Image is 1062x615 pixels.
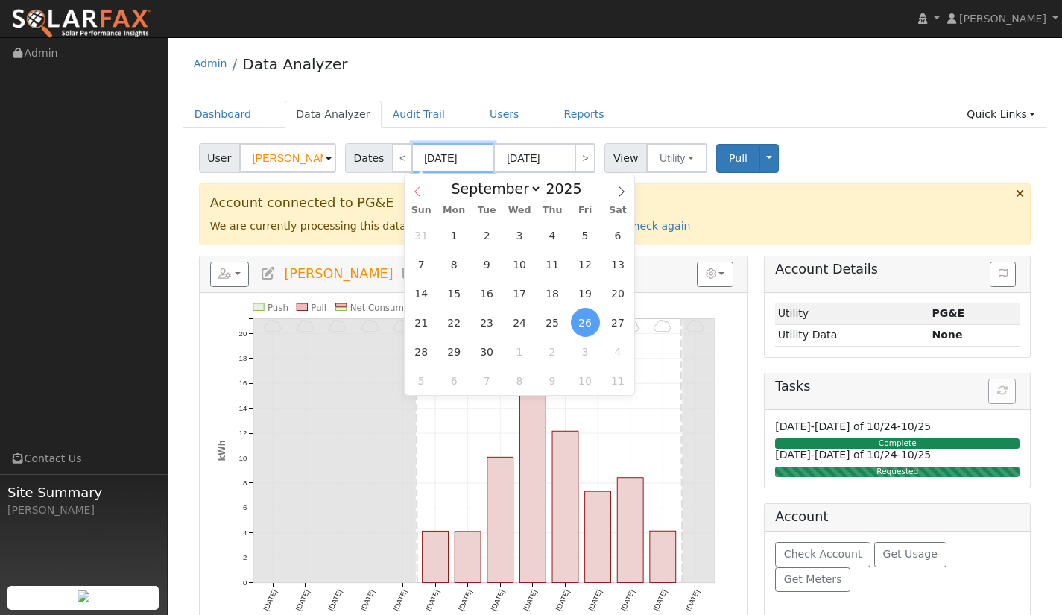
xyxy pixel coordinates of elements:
span: October 6, 2025 [440,366,469,395]
span: [PERSON_NAME] [284,266,393,281]
span: Dates [345,143,393,173]
rect: onclick="" [585,491,611,583]
a: Audit Trail [382,101,456,128]
span: September 12, 2025 [571,250,600,279]
span: October 4, 2025 [603,337,632,366]
span: Mon [437,206,470,215]
span: October 11, 2025 [603,366,632,395]
span: September 9, 2025 [472,250,502,279]
span: Wed [503,206,536,215]
text: 12 [238,429,247,437]
span: October 9, 2025 [538,366,567,395]
text: [DATE] [554,588,572,612]
button: Check Account [775,542,870,567]
text: 20 [238,329,247,337]
span: September 1, 2025 [440,221,469,250]
a: Reports [553,101,616,128]
span: September 8, 2025 [440,250,469,279]
div: Complete [775,438,1020,449]
span: September 28, 2025 [407,337,436,366]
span: September 24, 2025 [505,308,534,337]
button: Get Usage [874,542,946,567]
img: SolarFax [11,8,151,40]
text: [DATE] [294,588,311,612]
span: September 18, 2025 [538,279,567,308]
i: 10/07 - MostlyCloudy [622,319,639,333]
rect: onclick="" [520,342,546,583]
a: Multi-Series Graph [401,266,417,281]
span: October 5, 2025 [407,366,436,395]
span: September 17, 2025 [505,279,534,308]
span: User [199,143,240,173]
span: August 31, 2025 [407,221,436,250]
span: September 14, 2025 [407,279,436,308]
a: < [392,143,413,173]
text: [DATE] [619,588,636,612]
span: Fri [569,206,601,215]
text: 8 [243,479,247,487]
span: Thu [536,206,569,215]
strong: ID: 17392910, authorized: 10/10/25 [932,307,964,319]
span: September 5, 2025 [571,221,600,250]
text: 10 [238,454,247,462]
span: September 30, 2025 [472,337,502,366]
text: [DATE] [652,588,669,612]
rect: onclick="" [650,531,676,582]
text: [DATE] [457,588,474,612]
span: View [604,143,647,173]
span: October 8, 2025 [505,366,534,395]
h5: Account Details [775,262,1020,277]
div: We are currently processing this data, which typically takes just a few minutes. [199,183,1031,245]
button: Pull [716,144,760,173]
span: September 21, 2025 [407,308,436,337]
input: Year [542,180,595,197]
i: 10/08 - MostlyCloudy [654,319,672,333]
span: September 23, 2025 [472,308,502,337]
span: September 7, 2025 [407,250,436,279]
text: kWh [216,440,227,461]
button: Utility [646,143,707,173]
span: September 6, 2025 [603,221,632,250]
span: September 11, 2025 [538,250,567,279]
td: Utility [775,303,929,325]
h5: Account [775,509,828,524]
h6: [DATE]-[DATE] of 10/24-10/25 [775,420,1020,433]
span: Check Account [784,548,862,560]
text: [DATE] [326,588,344,612]
text: [DATE] [424,588,441,612]
strong: None [932,329,962,341]
text: 16 [238,379,247,387]
span: Get Meters [784,573,842,585]
h6: [DATE]-[DATE] of 10/24-10/25 [775,449,1020,461]
span: Pull [729,152,747,164]
span: October 7, 2025 [472,366,502,395]
rect: onclick="" [423,532,449,583]
span: October 1, 2025 [505,337,534,366]
text: 6 [243,503,247,511]
span: September 22, 2025 [440,308,469,337]
text: 14 [238,404,247,412]
div: [PERSON_NAME] [7,502,159,518]
button: Get Meters [775,567,850,593]
span: September 20, 2025 [603,279,632,308]
input: Select a User [239,143,336,173]
img: retrieve [78,590,89,602]
span: Site Summary [7,482,159,502]
span: September 3, 2025 [505,221,534,250]
text: 0 [243,578,247,587]
rect: onclick="" [455,532,481,583]
div: Requested [775,467,1020,477]
a: Check again [626,220,691,232]
span: Get Usage [883,548,938,560]
a: Quick Links [955,101,1046,128]
text: [DATE] [392,588,409,612]
a: Users [478,101,531,128]
h5: Tasks [775,379,1020,394]
span: October 10, 2025 [571,366,600,395]
span: [PERSON_NAME] [959,13,1046,25]
rect: onclick="" [487,457,513,582]
text: [DATE] [490,588,507,612]
text: 18 [238,354,247,362]
span: September 4, 2025 [538,221,567,250]
a: Edit User (38588) [260,266,276,281]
